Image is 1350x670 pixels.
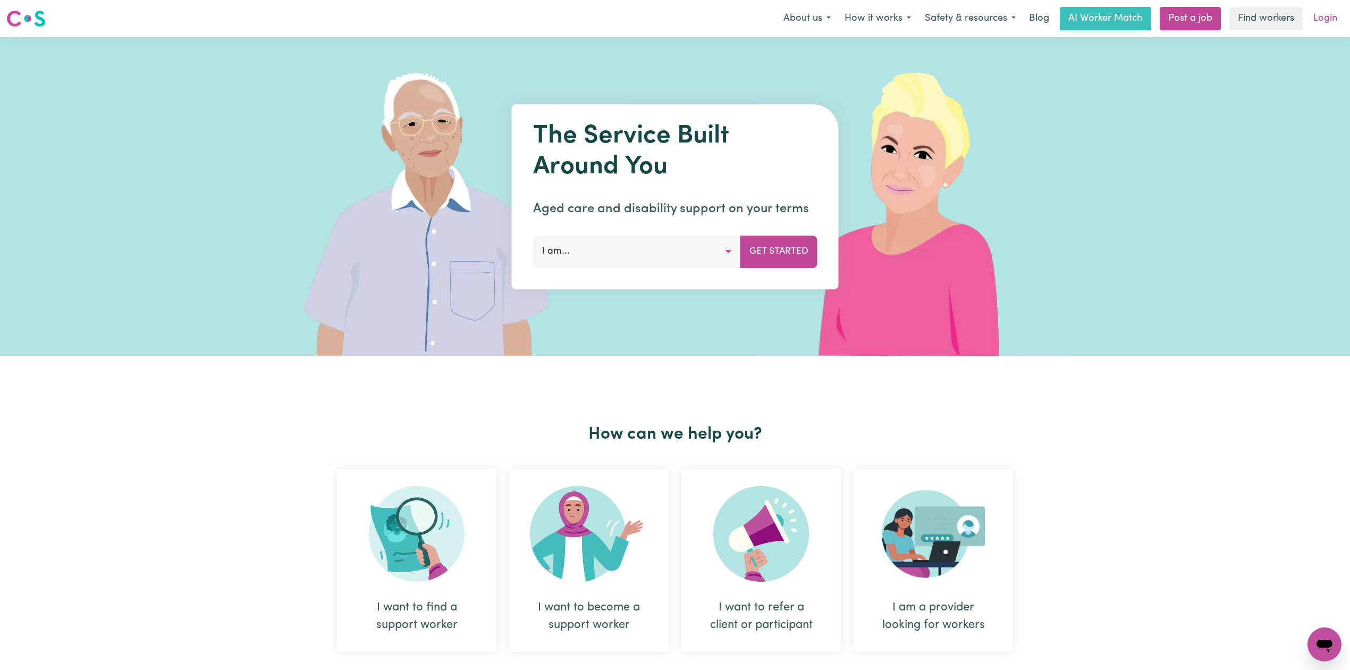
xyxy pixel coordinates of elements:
div: I want to find a support worker [337,469,496,652]
button: About us [777,7,838,30]
button: How it works [838,7,918,30]
img: Careseekers logo [6,9,46,28]
button: Safety & resources [918,7,1023,30]
a: Find workers [1229,7,1303,30]
a: AI Worker Match [1060,7,1151,30]
div: I want to refer a client or participant [707,599,815,634]
a: Login [1307,7,1344,30]
a: Post a job [1160,7,1221,30]
img: Provider [882,486,985,582]
a: Blog [1023,7,1056,30]
p: Aged care and disability support on your terms [533,199,817,219]
button: I am... [533,236,741,267]
div: I want to find a support worker [362,599,471,634]
img: Refer [713,486,809,582]
button: Get Started [740,236,817,267]
iframe: Button to launch messaging window [1307,627,1341,661]
a: Careseekers logo [6,6,46,31]
img: Become Worker [530,486,648,582]
h1: The Service Built Around You [533,121,817,182]
h2: How can we help you? [331,424,1019,445]
div: I want to become a support worker [509,469,669,652]
div: I am a provider looking for workers [854,469,1013,652]
div: I want to refer a client or participant [681,469,841,652]
img: Search [369,486,465,582]
div: I want to become a support worker [535,599,643,634]
div: I am a provider looking for workers [879,599,988,634]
